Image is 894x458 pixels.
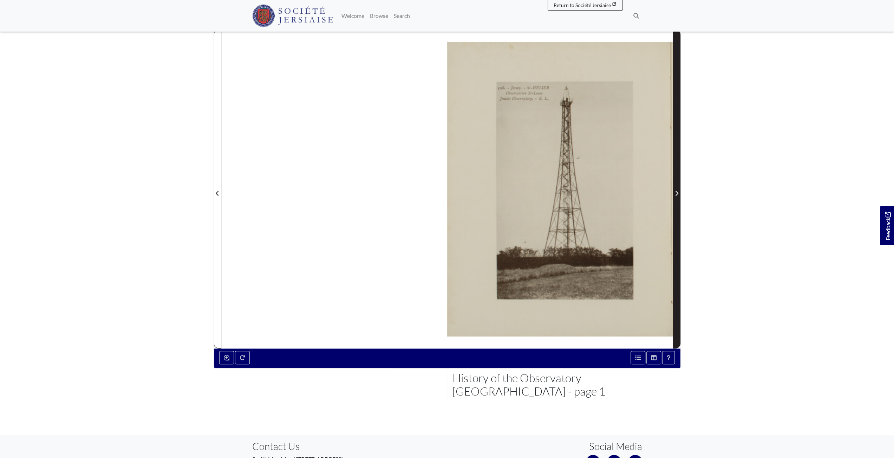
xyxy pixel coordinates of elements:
a: Société Jersiaise logo [252,3,333,29]
a: Welcome [339,9,367,23]
img: Société Jersiaise [252,5,333,27]
button: Help [662,351,675,364]
button: Previous Page [214,29,221,348]
button: Next Page [673,29,680,348]
h3: Social Media [589,440,642,452]
button: Rotate the book [235,351,250,364]
a: Search [391,9,413,23]
span: Feedback [883,212,892,240]
a: Would you like to provide feedback? [880,206,894,245]
button: Open metadata window [631,351,645,364]
h2: History of the Observatory - [GEOGRAPHIC_DATA] - page 1 [452,371,681,398]
h3: Contact Us [252,440,442,452]
button: Thumbnails [646,351,661,364]
button: Enable or disable loupe tool (Alt+L) [219,351,234,364]
span: Return to Société Jersiaise [554,2,611,8]
a: Browse [367,9,391,23]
